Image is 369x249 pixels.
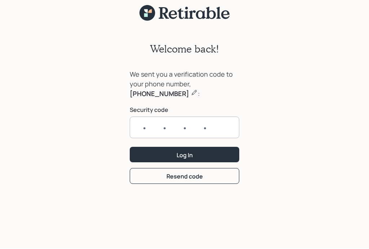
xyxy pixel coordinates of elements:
[130,168,239,184] button: Resend code
[130,117,239,139] input: ••••
[130,106,239,114] label: Security code
[177,151,193,159] div: Log In
[166,173,203,181] div: Resend code
[130,70,239,99] div: We sent you a verification code to your phone number, :
[130,90,189,98] b: [PHONE_NUMBER]
[150,43,219,55] h2: Welcome back!
[130,147,239,163] button: Log In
